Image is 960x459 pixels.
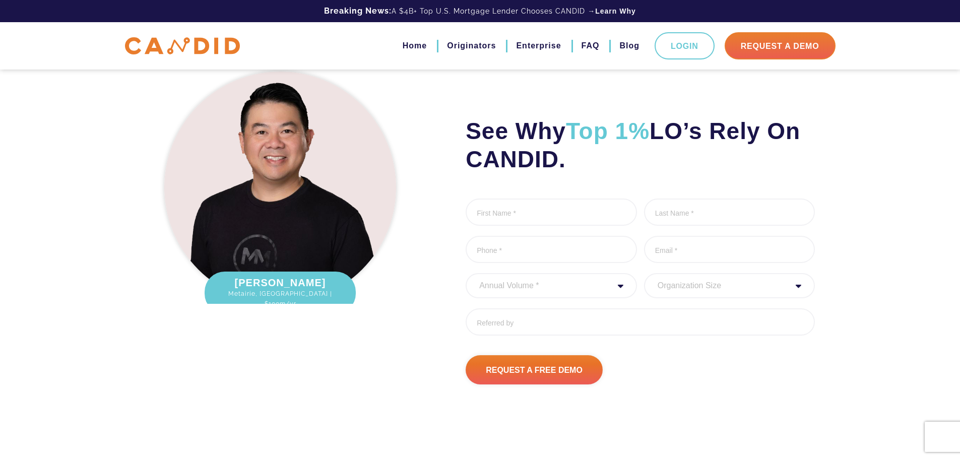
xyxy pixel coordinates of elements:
img: CANDID APP [125,37,240,55]
img: Hung-Le [164,72,396,303]
input: Phone * [466,236,637,263]
div: [PERSON_NAME] [205,272,356,314]
a: Request A Demo [725,32,836,59]
a: Home [403,37,427,54]
h2: See Why LO’s Rely On CANDID. [466,117,815,173]
input: Request A Free Demo [466,355,603,384]
input: Last Name * [644,199,815,226]
span: Metairie, [GEOGRAPHIC_DATA] | $100m/yr [215,289,346,309]
span: Top 1% [566,118,650,144]
a: Learn Why [595,6,636,16]
a: Originators [447,37,496,54]
input: First Name * [466,199,637,226]
b: Breaking News: [324,6,392,16]
input: Email * [644,236,815,263]
a: Blog [619,37,639,54]
a: Login [655,32,715,59]
input: Referred by [466,308,815,336]
a: Enterprise [516,37,561,54]
a: FAQ [582,37,600,54]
